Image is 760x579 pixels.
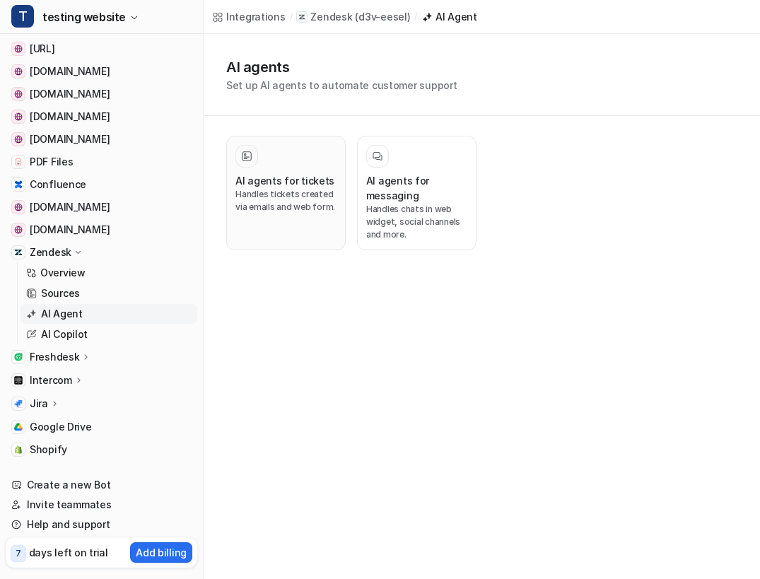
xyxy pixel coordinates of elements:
p: 7 [16,547,21,560]
p: Sources [41,286,80,300]
span: [URL] [30,42,55,56]
p: Handles tickets created via emails and web form. [235,188,337,214]
a: example.com[DOMAIN_NAME] [6,220,197,240]
span: [DOMAIN_NAME] [30,200,110,214]
p: Intercom [30,373,72,387]
img: Google Drive [14,423,23,431]
img: Zendesk [14,248,23,257]
a: careers-nri3pl.com[DOMAIN_NAME] [6,129,197,149]
span: [DOMAIN_NAME] [30,223,110,237]
a: Create a new Bot [6,475,197,495]
a: Help and support [6,515,197,534]
img: nri3pl.com [14,112,23,121]
p: Zendesk [310,10,352,24]
img: www.cardekho.com [14,203,23,211]
h3: AI agents for messaging [366,173,467,203]
img: Intercom [14,376,23,385]
span: / [414,11,417,23]
a: support.bikesonline.com.au[DOMAIN_NAME] [6,84,197,104]
img: Confluence [14,180,23,189]
h1: AI agents [226,57,457,78]
a: AI Agent [421,9,477,24]
a: AI Copilot [21,324,197,344]
img: support.bikesonline.com.au [14,90,23,98]
a: www.cardekho.com[DOMAIN_NAME] [6,197,197,217]
a: PDF FilesPDF Files [6,152,197,172]
img: careers-nri3pl.com [14,135,23,144]
a: ShopifyShopify [6,440,197,460]
span: / [290,11,293,23]
a: ConfluenceConfluence [6,175,197,194]
img: Jira [14,399,23,408]
p: Jira [30,397,48,411]
button: AI agents for ticketsHandles tickets created via emails and web form. [226,136,346,250]
img: Shopify [14,445,23,454]
a: support.coursiv.io[DOMAIN_NAME] [6,62,197,81]
span: [DOMAIN_NAME] [30,132,110,146]
p: ( d3v-eesel ) [355,10,410,24]
a: Sources [21,283,197,303]
span: [DOMAIN_NAME] [30,110,110,124]
span: PDF Files [30,155,73,169]
p: Overview [40,266,86,280]
a: www.eesel.ai[URL] [6,39,197,59]
a: Overview [21,263,197,283]
span: Shopify [30,443,67,457]
a: Google DriveGoogle Drive [6,417,197,437]
p: AI Agent [41,307,83,321]
span: T [11,5,34,28]
a: AI Agent [21,304,197,324]
p: Handles chats in web widget, social channels and more. [366,203,467,241]
div: Integrations [226,9,286,24]
p: Zendesk [30,245,71,259]
div: AI Agent [435,9,477,24]
span: [DOMAIN_NAME] [30,87,110,101]
img: support.coursiv.io [14,67,23,76]
a: Integrations [212,9,286,24]
p: Add billing [136,545,187,560]
a: Invite teammates [6,495,197,515]
a: nri3pl.com[DOMAIN_NAME] [6,107,197,127]
a: Zendesk(d3v-eesel) [296,10,410,24]
img: www.eesel.ai [14,45,23,53]
button: Add billing [130,542,192,563]
p: Set up AI agents to automate customer support [226,78,457,93]
img: example.com [14,226,23,234]
p: AI Copilot [41,327,88,341]
button: AI agents for messagingHandles chats in web widget, social channels and more. [357,136,477,250]
p: Freshdesk [30,350,79,364]
h3: AI agents for tickets [235,173,334,188]
span: Confluence [30,177,86,192]
p: days left on trial [29,545,108,560]
span: [DOMAIN_NAME] [30,64,110,78]
img: PDF Files [14,158,23,166]
span: testing website [42,7,126,27]
span: Google Drive [30,420,92,434]
img: Freshdesk [14,353,23,361]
